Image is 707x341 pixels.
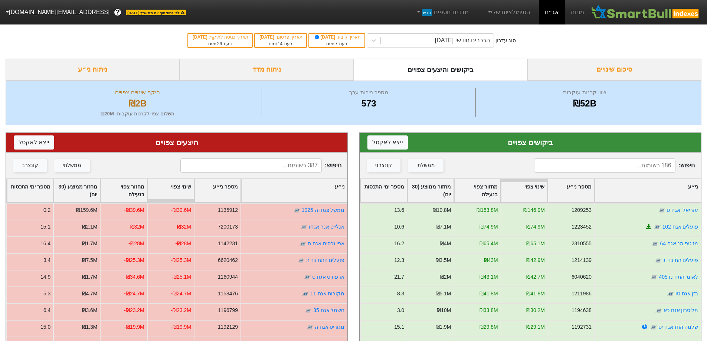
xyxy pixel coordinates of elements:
[128,240,144,247] div: -₪28M
[300,223,308,231] img: tase link
[666,207,698,213] a: עזריאלי אגח ט
[571,273,591,281] div: 6040620
[367,159,400,172] button: קונצרני
[124,290,144,298] div: -₪24.7M
[571,306,591,314] div: 1194638
[526,273,545,281] div: ₪42.7M
[13,159,47,172] button: קונצרני
[175,240,191,247] div: -₪28M
[192,34,248,40] div: תאריך כניסה לתוקף :
[435,256,451,264] div: ₪3.5M
[663,257,698,263] a: פועלים הת נד יג
[367,135,408,150] button: ייצא לאקסל
[651,240,659,247] img: tase link
[6,59,180,81] div: ניתוח ני״ע
[479,306,498,314] div: ₪33.8M
[54,159,90,172] button: ממשלתי
[171,273,191,281] div: -₪25.1M
[367,137,694,148] div: ביקושים צפויים
[82,306,98,314] div: ₪3.6M
[293,207,301,214] img: tase link
[571,223,591,231] div: 1223452
[526,256,545,264] div: ₪42.9M
[259,35,275,40] span: [DATE]
[309,224,345,230] a: אנלייט אנר אגחו
[299,240,307,247] img: tase link
[394,273,404,281] div: 21.7
[43,290,50,298] div: 5.3
[484,5,533,20] a: הסימולציות שלי
[394,240,404,247] div: 16.2
[526,223,545,231] div: ₪74.9M
[526,240,545,247] div: ₪65.1M
[335,41,338,46] span: 7
[306,324,314,331] img: tase link
[264,88,474,97] div: מספר ניירות ערך
[298,257,305,264] img: tase link
[660,240,698,246] a: מז טפ הנ אגח 64
[259,34,302,40] div: תאריך פרסום :
[305,307,312,314] img: tase link
[435,323,451,331] div: ₪1.9M
[278,41,282,46] span: 14
[82,223,98,231] div: ₪2.1M
[128,223,144,231] div: -₪32M
[435,223,451,231] div: ₪7.1M
[124,273,144,281] div: -₪34.6M
[571,323,591,331] div: 1192731
[655,307,662,314] img: tase link
[217,41,222,46] span: 26
[548,179,594,202] div: Toggle SortBy
[454,179,500,202] div: Toggle SortBy
[43,256,50,264] div: 3.4
[527,59,701,81] div: סיכום שינויים
[571,206,591,214] div: 1209253
[82,323,98,331] div: ₪1.3M
[82,290,98,298] div: ₪4.7M
[658,207,665,214] img: tase link
[440,273,451,281] div: ₪2M
[501,179,547,202] div: Toggle SortBy
[595,179,701,202] div: Toggle SortBy
[40,273,50,281] div: 14.9
[148,179,194,202] div: Toggle SortBy
[658,324,698,330] a: שלמה החז אגח יט
[663,307,698,313] a: מליסרון אגח כא
[662,224,698,230] a: פועלים אגח 102
[526,323,545,331] div: ₪29.1M
[312,274,345,280] a: ארפורט אגח ט
[54,179,100,202] div: Toggle SortBy
[495,37,516,45] div: סוג עדכון
[313,34,361,40] div: תאריך קובע :
[478,88,692,97] div: שווי קרנות עוקבות
[171,256,191,264] div: -₪25.3M
[304,273,311,281] img: tase link
[218,306,238,314] div: 1196799
[126,10,186,15] span: לפי נתוני סוף יום מתאריך [DATE]
[315,324,345,330] a: מגוריט אגח ה
[310,291,344,296] a: מקורות אגח 11
[82,240,98,247] div: ₪1.7M
[397,290,404,298] div: 8.3
[175,223,191,231] div: -₪32M
[14,135,54,150] button: ייצא לאקסל
[479,323,498,331] div: ₪29.8M
[523,206,544,214] div: ₪146.9M
[654,257,662,264] img: tase link
[667,290,674,298] img: tase link
[259,40,302,47] div: בעוד ימים
[422,9,432,16] span: חדש
[40,223,50,231] div: 15.1
[171,323,191,331] div: -₪19.9M
[171,306,191,314] div: -₪23.2M
[571,290,591,298] div: 1211986
[180,59,354,81] div: ניתוח מדד
[43,206,50,214] div: 0.2
[659,274,698,280] a: לאומי התח נד405
[534,158,695,173] span: חיפוש :
[43,306,50,314] div: 6.4
[171,290,191,298] div: -₪24.7M
[193,35,209,40] span: [DATE]
[477,206,498,214] div: ₪153.8M
[302,290,309,298] img: tase link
